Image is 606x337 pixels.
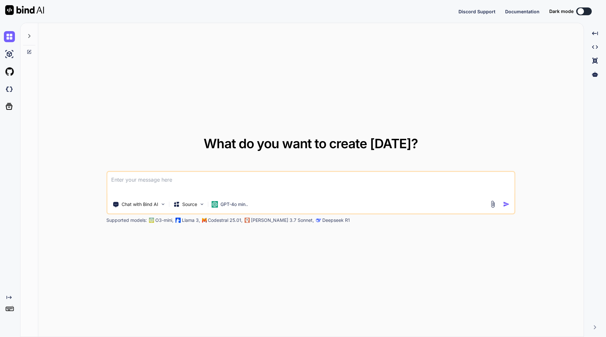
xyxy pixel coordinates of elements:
[458,8,495,15] button: Discord Support
[505,8,540,15] button: Documentation
[4,31,15,42] img: chat
[4,66,15,77] img: githubLight
[505,9,540,14] span: Documentation
[211,201,218,208] img: GPT-4o mini
[149,218,154,223] img: GPT-4
[160,201,166,207] img: Pick Tools
[244,218,250,223] img: claude
[202,218,207,223] img: Mistral-AI
[322,217,350,223] p: Deepseek R1
[106,217,147,223] p: Supported models:
[458,9,495,14] span: Discord Support
[199,201,205,207] img: Pick Models
[182,201,197,208] p: Source
[251,217,314,223] p: [PERSON_NAME] 3.7 Sonnet,
[489,200,497,208] img: attachment
[208,217,243,223] p: Codestral 25.01,
[122,201,158,208] p: Chat with Bind AI
[316,218,321,223] img: claude
[155,217,173,223] p: O3-mini,
[182,217,200,223] p: Llama 3,
[4,84,15,95] img: darkCloudIdeIcon
[220,201,248,208] p: GPT-4o min..
[549,8,574,15] span: Dark mode
[503,201,510,208] img: icon
[5,5,44,15] img: Bind AI
[204,136,418,151] span: What do you want to create [DATE]?
[175,218,181,223] img: Llama2
[4,49,15,60] img: ai-studio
